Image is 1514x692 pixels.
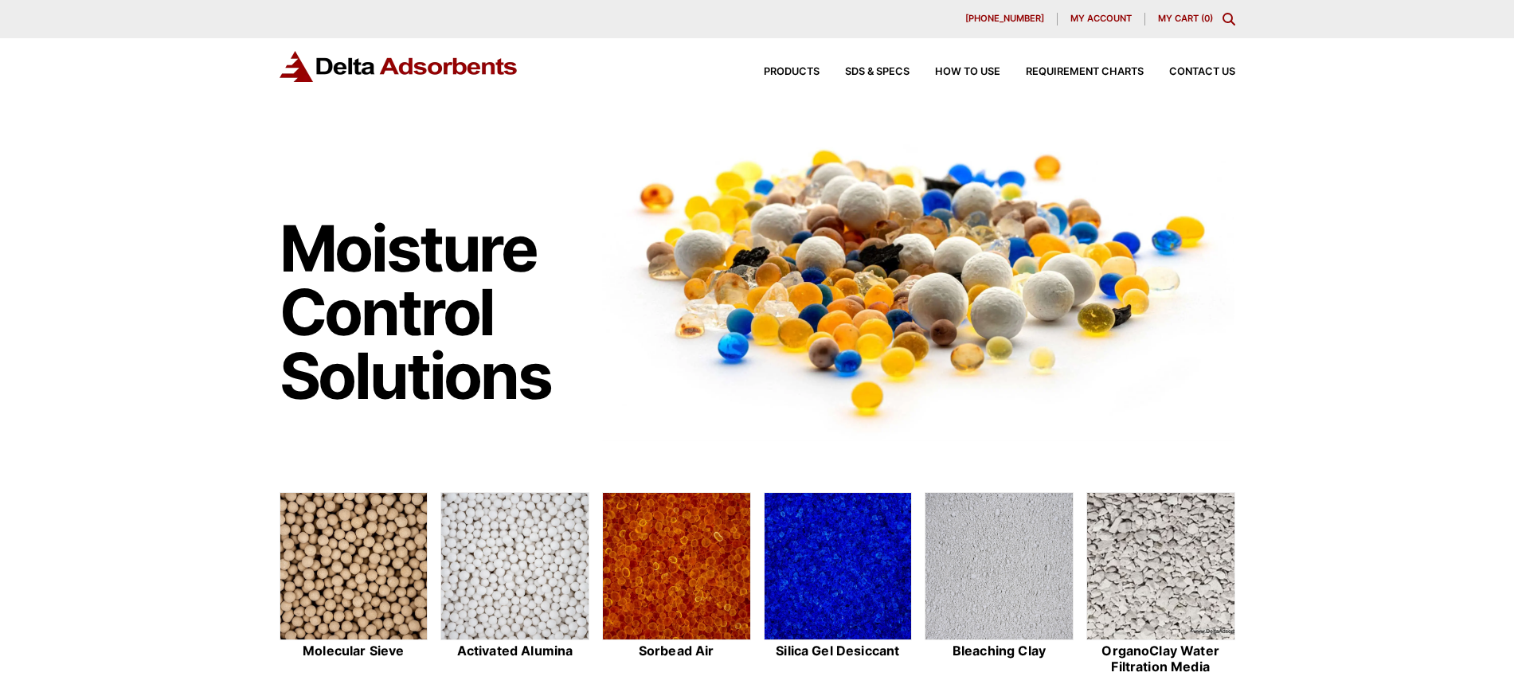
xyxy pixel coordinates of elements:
h2: Molecular Sieve [280,643,428,659]
span: Products [764,67,820,77]
a: SDS & SPECS [820,67,910,77]
img: Image [602,120,1235,441]
a: OrganoClay Water Filtration Media [1086,492,1235,677]
div: Toggle Modal Content [1223,13,1235,25]
h2: Bleaching Clay [925,643,1074,659]
a: My Cart (0) [1158,13,1213,24]
a: Contact Us [1144,67,1235,77]
a: Activated Alumina [440,492,589,677]
h1: Moisture Control Solutions [280,217,587,408]
span: [PHONE_NUMBER] [965,14,1044,23]
h2: OrganoClay Water Filtration Media [1086,643,1235,674]
a: My account [1058,13,1145,25]
span: SDS & SPECS [845,67,910,77]
a: Sorbead Air [602,492,751,677]
span: How to Use [935,67,1000,77]
a: [PHONE_NUMBER] [953,13,1058,25]
img: Delta Adsorbents [280,51,518,82]
span: 0 [1204,13,1210,24]
h2: Silica Gel Desiccant [764,643,913,659]
span: Contact Us [1169,67,1235,77]
span: Requirement Charts [1026,67,1144,77]
span: My account [1070,14,1132,23]
a: Products [738,67,820,77]
a: Bleaching Clay [925,492,1074,677]
a: Molecular Sieve [280,492,428,677]
a: How to Use [910,67,1000,77]
h2: Sorbead Air [602,643,751,659]
h2: Activated Alumina [440,643,589,659]
a: Silica Gel Desiccant [764,492,913,677]
a: Requirement Charts [1000,67,1144,77]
